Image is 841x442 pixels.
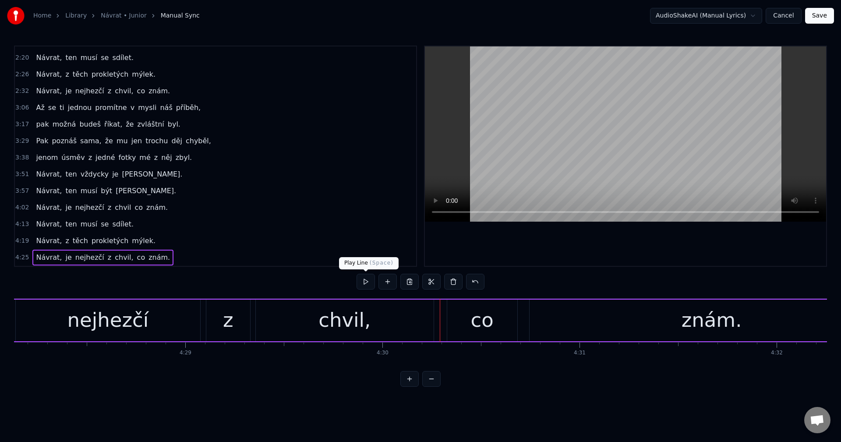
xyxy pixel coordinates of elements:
span: 3:17 [15,120,29,129]
span: [PERSON_NAME]. [115,186,177,196]
span: co [136,86,146,96]
span: budeš [78,119,102,129]
button: Save [805,8,834,24]
span: z [107,202,112,212]
span: Návrat, [35,53,63,63]
span: zvláštní [136,119,165,129]
span: děj [171,136,183,146]
span: 4:13 [15,220,29,229]
div: z [223,305,233,335]
a: Home [33,11,51,20]
span: se [100,219,110,229]
div: Otevřený chat [804,407,830,433]
span: 2:26 [15,70,29,79]
a: Library [65,11,87,20]
span: něj [160,152,173,163]
span: sdílet. [111,219,134,229]
span: z [64,69,70,79]
span: poznáš [51,136,78,146]
span: musí [80,186,99,196]
span: Návrat, [35,186,63,196]
span: Návrat, [35,236,63,246]
span: vždycky [80,169,110,179]
span: trochu [145,136,169,146]
span: sdílet. [111,53,134,63]
span: mé [138,152,151,163]
span: je [64,86,72,96]
span: mu [116,136,129,146]
span: co [136,252,146,262]
span: se [47,103,57,113]
a: Návrat • Junior [101,11,146,20]
div: Play Line [339,257,399,269]
span: musí [80,219,99,229]
span: prokletých [91,236,129,246]
span: Návrat, [35,252,63,262]
span: 3:38 [15,153,29,162]
span: zbyl. [175,152,193,163]
span: chvil [114,202,132,212]
span: úsměv [60,152,85,163]
span: v [130,103,135,113]
span: náš [159,103,173,113]
span: ten [64,169,78,179]
span: Manual Sync [161,11,200,20]
span: z [107,86,112,96]
div: 4:29 [180,350,191,357]
span: 3:29 [15,137,29,145]
span: promítne [94,103,127,113]
span: z [88,152,93,163]
span: těch [72,236,89,246]
span: jednou [67,103,93,113]
span: 4:02 [15,203,29,212]
span: znám. [148,252,171,262]
span: 4:25 [15,253,29,262]
span: 4:19 [15,237,29,245]
span: jedné [95,152,116,163]
button: Cancel [766,8,801,24]
span: ( Space ) [370,260,393,266]
span: mýlek. [131,236,156,246]
span: 3:06 [15,103,29,112]
span: je [64,202,72,212]
span: z [107,252,112,262]
div: 4:32 [771,350,783,357]
span: být [100,186,113,196]
span: možná [52,119,77,129]
div: nejhezčí [67,305,149,335]
div: co [471,305,494,335]
span: Návrat, [35,86,63,96]
span: chvil, [114,86,134,96]
span: Návrat, [35,169,63,179]
span: ten [64,219,78,229]
span: příběh, [175,103,201,113]
span: že [104,136,114,146]
span: sama, [79,136,102,146]
span: pak [35,119,49,129]
span: 2:20 [15,53,29,62]
span: ten [64,53,78,63]
span: znám. [148,86,171,96]
span: je [111,169,119,179]
span: 2:32 [15,87,29,95]
span: co [134,202,144,212]
span: těch [72,69,89,79]
span: 3:57 [15,187,29,195]
span: mysli [137,103,157,113]
span: 3:51 [15,170,29,179]
span: nejhezčí [74,252,105,262]
span: z [153,152,159,163]
span: je [64,252,72,262]
span: Návrat, [35,219,63,229]
span: Pak [35,136,49,146]
span: říkat, [103,119,123,129]
div: znám. [682,305,742,335]
span: že [125,119,134,129]
span: chvil, [114,252,134,262]
span: ti [59,103,65,113]
span: [PERSON_NAME]. [121,169,183,179]
span: se [100,53,110,63]
span: Návrat, [35,69,63,79]
span: Až [35,103,45,113]
span: ten [64,186,78,196]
